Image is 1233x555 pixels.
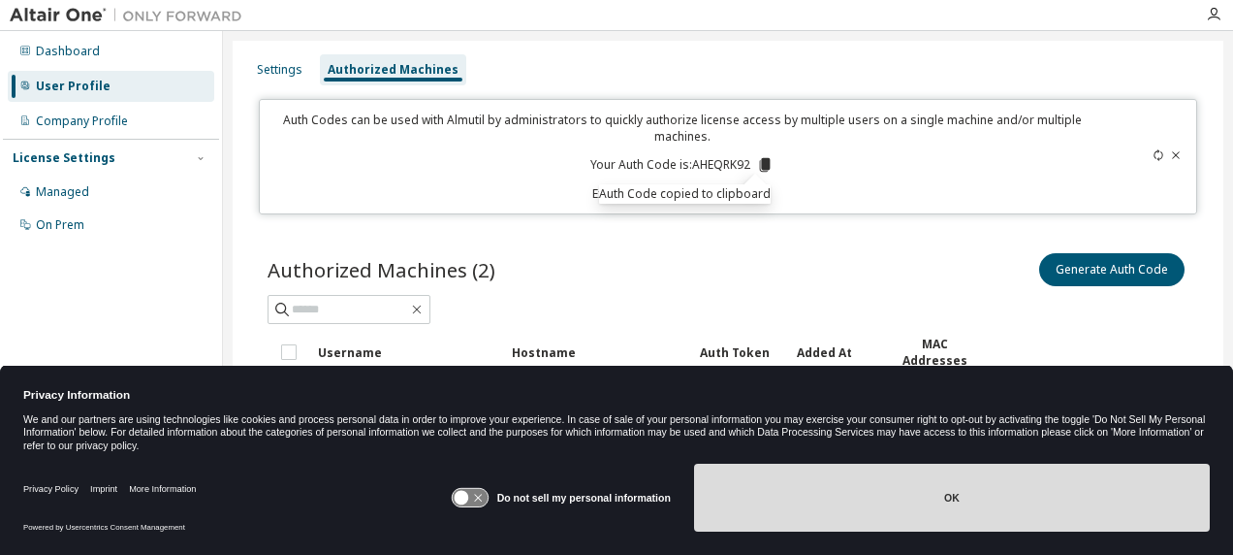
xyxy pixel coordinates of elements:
[268,256,495,283] span: Authorized Machines (2)
[590,156,774,174] p: Your Auth Code is: AHEQRK92
[271,112,1093,145] p: Auth Codes can be used with Almutil by administrators to quickly authorize license access by mult...
[36,79,111,94] div: User Profile
[512,337,684,368] div: Hostname
[1039,253,1185,286] button: Generate Auth Code
[36,217,84,233] div: On Prem
[36,114,128,129] div: Company Profile
[257,62,302,78] div: Settings
[271,185,1093,202] p: Expires in 14 minutes, 10 seconds
[13,150,115,166] div: License Settings
[700,337,781,368] div: Auth Token
[797,337,878,368] div: Added At
[318,337,496,368] div: Username
[599,184,771,204] div: Auth Code copied to clipboard
[10,6,252,25] img: Altair One
[36,44,100,59] div: Dashboard
[894,336,975,369] div: MAC Addresses
[328,62,458,78] div: Authorized Machines
[36,184,89,200] div: Managed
